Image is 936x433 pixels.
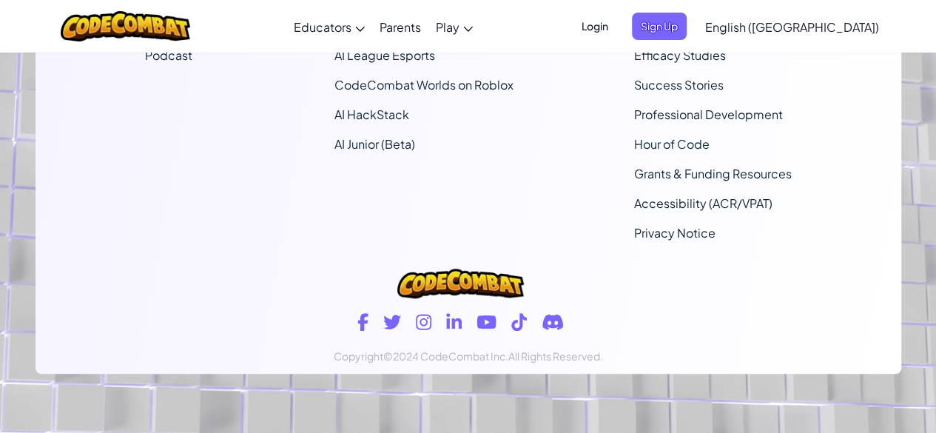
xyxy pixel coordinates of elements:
[61,11,190,41] img: CodeCombat logo
[634,47,726,63] a: Efficacy Studies
[634,225,716,241] a: Privacy Notice
[573,13,617,40] button: Login
[508,349,603,363] span: All Rights Reserved.
[397,269,523,298] img: CodeCombat logo
[436,19,459,35] span: Play
[334,136,415,152] a: AI Junior (Beta)
[632,13,687,40] button: Sign Up
[145,47,192,63] a: Podcast
[634,107,783,122] a: Professional Development
[286,7,372,47] a: Educators
[634,136,710,152] a: Hour of Code
[634,195,772,211] a: Accessibility (ACR/VPAT)
[428,7,480,47] a: Play
[294,19,351,35] span: Educators
[334,107,409,122] a: AI HackStack
[698,7,886,47] a: English ([GEOGRAPHIC_DATA])
[372,7,428,47] a: Parents
[705,19,879,35] span: English ([GEOGRAPHIC_DATA])
[334,47,435,63] a: AI League Esports
[634,77,724,93] a: Success Stories
[334,77,514,93] a: CodeCombat Worlds on Roblox
[383,349,508,363] span: ©2024 CodeCombat Inc.
[634,166,792,181] a: Grants & Funding Resources
[334,349,383,363] span: Copyright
